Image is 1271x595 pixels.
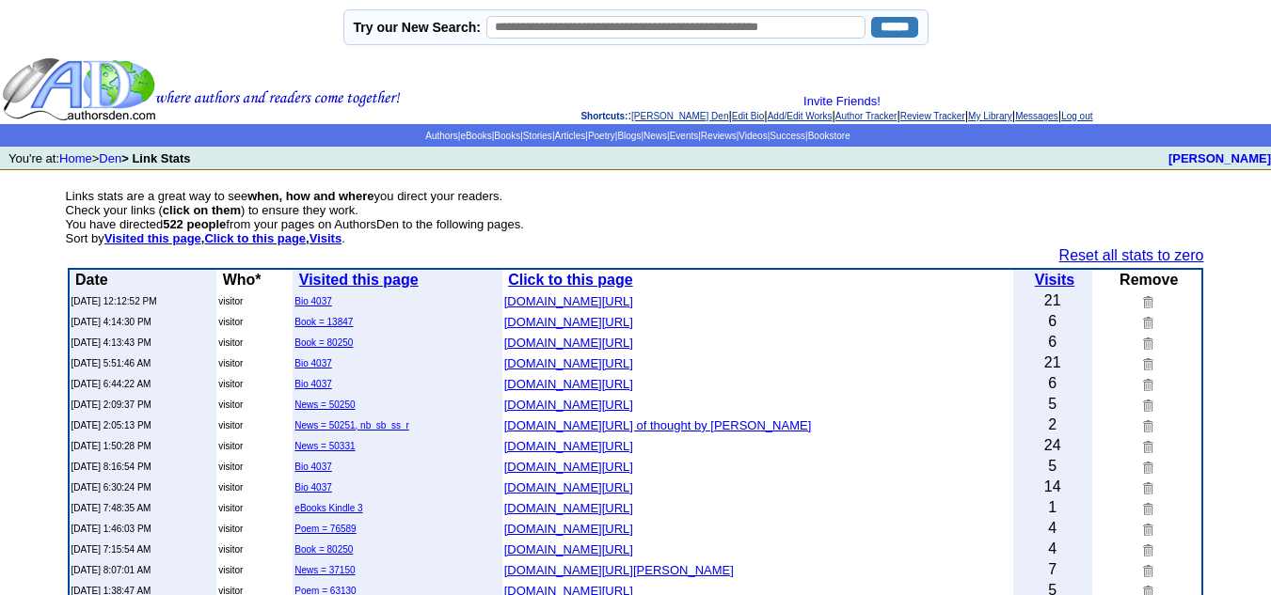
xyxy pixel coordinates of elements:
[504,356,633,370] font: [DOMAIN_NAME][URL]
[71,565,151,575] font: [DATE] 8:07:01 AM
[504,542,633,556] font: [DOMAIN_NAME][URL]
[218,462,243,472] font: visitor
[643,131,667,141] a: News
[294,462,331,472] a: Bio 4037
[299,272,419,288] a: Visited this page
[523,131,552,141] a: Stories
[504,375,633,391] a: [DOMAIN_NAME][URL]
[99,151,121,165] a: Den
[504,501,633,515] font: [DOMAIN_NAME][URL]
[1139,542,1153,556] img: Remove this link
[104,231,201,245] a: Visited this page
[204,231,306,245] a: Click to this page
[294,565,355,575] a: News = 37150
[354,20,481,35] label: Try our New Search:
[310,231,342,245] a: Visits
[294,441,355,451] a: News = 50331
[732,111,764,121] a: Edit Bio
[71,524,151,534] font: [DATE] 1:46:03 PM
[121,151,190,165] b: > Link Stats
[504,439,633,453] font: [DOMAIN_NAME][URL]
[71,399,151,410] font: [DATE] 2:09:37 PM
[1013,456,1092,477] td: 5
[1139,480,1153,494] img: Remove this link
[701,131,737,141] a: Reviews
[739,131,767,141] a: Videos
[294,358,331,368] a: Bio 4037
[504,561,734,577] a: [DOMAIN_NAME][URL][PERSON_NAME]
[1013,290,1092,311] td: 21
[71,379,151,389] font: [DATE] 6:44:22 AM
[1139,501,1153,515] img: Remove this link
[294,399,355,410] a: News = 50250
[504,520,633,536] a: [DOMAIN_NAME][URL]
[2,56,401,122] img: header_logo2.gif
[218,482,243,493] font: visitor
[1015,111,1058,121] a: Messages
[294,337,353,348] a: Book = 80250
[1139,439,1153,453] img: Remove this link
[1013,435,1092,456] td: 24
[1013,394,1092,415] td: 5
[504,522,633,536] font: [DOMAIN_NAME][URL]
[835,111,898,121] a: Author Tracker
[294,420,408,431] a: News = 50251, nb_sb_ss_r
[1139,294,1153,308] img: Remove this link
[1013,539,1092,559] td: 4
[631,111,728,121] a: [PERSON_NAME] Den
[218,296,243,306] font: visitor
[1013,415,1092,435] td: 2
[1139,356,1153,370] img: Remove this link
[1139,315,1153,329] img: Remove this link
[504,377,633,391] font: [DOMAIN_NAME][URL]
[494,131,520,141] a: Books
[294,317,353,327] a: Book = 13847
[247,189,373,203] b: when, how and where
[104,231,205,245] b: ,
[1013,477,1092,497] td: 14
[1013,497,1092,518] td: 1
[1139,522,1153,536] img: Remove this link
[218,503,243,513] font: visitor
[1168,151,1271,165] a: [PERSON_NAME]
[294,544,353,555] a: Book = 80250
[1013,559,1092,580] td: 7
[1013,332,1092,352] td: 6
[588,131,615,141] a: Poetry
[670,131,699,141] a: Events
[218,337,243,348] font: visitor
[71,337,151,348] font: [DATE] 4:13:43 PM
[803,94,881,108] a: Invite Friends!
[1139,336,1153,350] img: Remove this link
[504,396,633,412] a: [DOMAIN_NAME][URL]
[163,203,241,217] b: click on them
[1139,563,1153,577] img: Remove this link
[1035,272,1074,288] a: Visits
[968,111,1012,121] a: My Library
[508,272,632,288] b: Click to this page
[218,441,243,451] font: visitor
[218,565,243,575] font: visitor
[504,292,633,308] a: [DOMAIN_NAME][URL]
[1120,272,1178,288] b: Remove
[294,482,331,493] a: Bio 4037
[1139,377,1153,391] img: Remove this link
[554,131,585,141] a: Articles
[504,480,633,494] font: [DOMAIN_NAME][URL]
[75,272,108,288] b: Date
[460,131,491,141] a: eBooks
[71,482,151,493] font: [DATE] 6:30:24 PM
[504,294,633,308] font: [DOMAIN_NAME][URL]
[1139,398,1153,412] img: Remove this link
[1013,352,1092,373] td: 21
[504,563,734,577] font: [DOMAIN_NAME][URL][PERSON_NAME]
[580,111,628,121] span: Shortcuts:
[1013,373,1092,394] td: 6
[1139,460,1153,474] img: Remove this link
[218,544,243,555] font: visitor
[71,296,157,306] font: [DATE] 12:12:52 PM
[504,499,633,515] a: [DOMAIN_NAME][URL]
